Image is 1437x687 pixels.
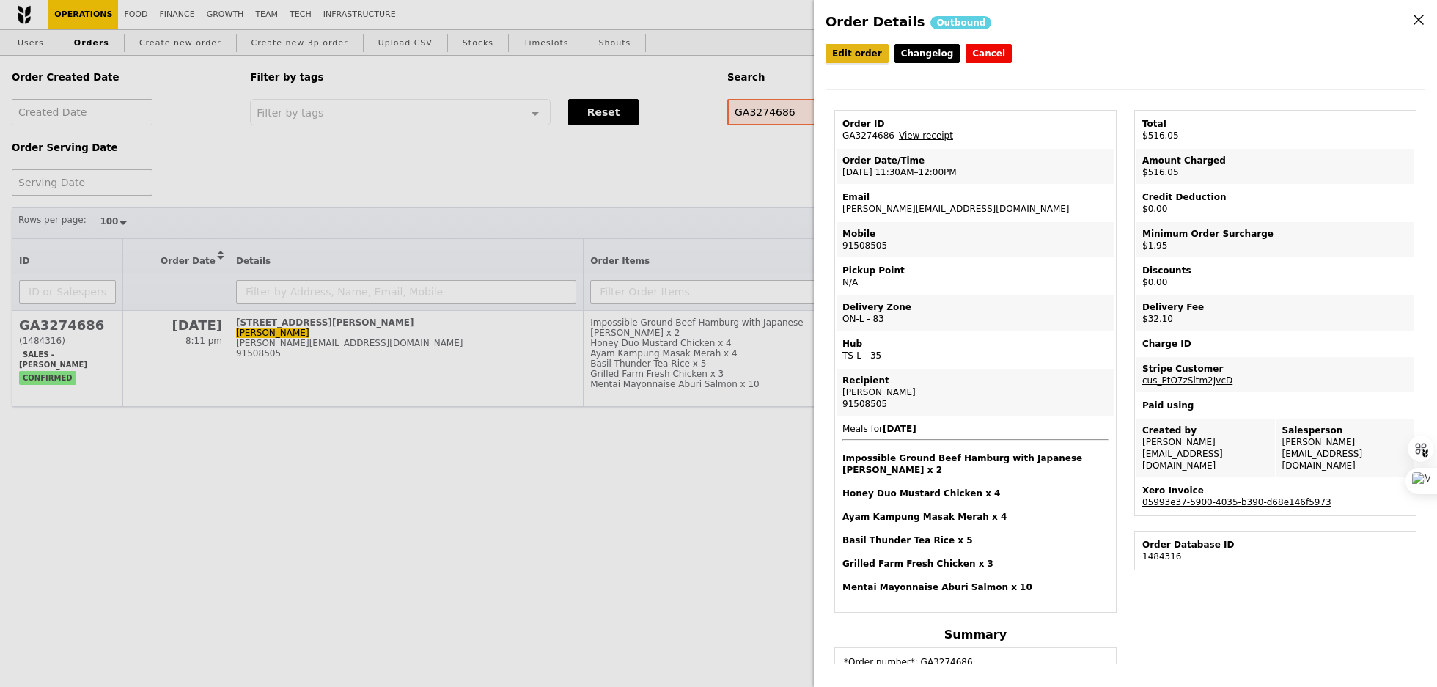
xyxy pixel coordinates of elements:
[826,44,889,63] a: Edit order
[1136,149,1414,184] td: $516.05
[837,112,1114,147] td: GA3274686
[1142,485,1408,496] div: Xero Invoice
[1142,228,1408,240] div: Minimum Order Surcharge
[826,14,925,29] span: Order Details
[837,259,1114,294] td: N/A
[1142,338,1408,350] div: Charge ID
[842,386,1109,398] div: [PERSON_NAME]
[837,332,1114,367] td: TS-L - 35
[837,185,1114,221] td: [PERSON_NAME][EMAIL_ADDRESS][DOMAIN_NAME]
[1136,295,1414,331] td: $32.10
[966,44,1012,63] button: Cancel
[842,228,1109,240] div: Mobile
[842,558,1109,570] h4: Grilled Farm Fresh Chicken x 3
[834,628,1117,642] h4: Summary
[842,265,1109,276] div: Pickup Point
[1136,533,1414,568] td: 1484316
[1142,363,1408,375] div: Stripe Customer
[842,191,1109,203] div: Email
[837,650,1114,668] td: *Order number*: GA3274686
[842,581,1109,593] h4: Mentai Mayonnaise Aburi Salmon x 10
[1142,191,1408,203] div: Credit Deduction
[842,511,1109,523] h4: Ayam Kampung Masak Merah x 4
[842,424,1109,593] span: Meals for
[883,424,916,434] b: [DATE]
[842,488,1109,499] h4: Honey Duo Mustard Chicken x 4
[1142,118,1408,130] div: Total
[1142,539,1408,551] div: Order Database ID
[837,222,1114,257] td: 91508505
[1142,155,1408,166] div: Amount Charged
[894,131,899,141] span: –
[1142,497,1331,507] a: 05993e37-5900-4035-b390-d68e146f5973
[842,534,1109,546] h4: Basil Thunder Tea Rice x 5
[894,44,960,63] a: Changelog
[930,16,991,29] div: Outbound
[837,149,1114,184] td: [DATE] 11:30AM–12:00PM
[1142,425,1269,436] div: Created by
[1136,185,1414,221] td: $0.00
[1136,112,1414,147] td: $516.05
[1136,259,1414,294] td: $0.00
[1136,419,1275,477] td: [PERSON_NAME] [EMAIL_ADDRESS][DOMAIN_NAME]
[842,452,1109,476] h4: Impossible Ground Beef Hamburg with Japanese [PERSON_NAME] x 2
[1142,265,1408,276] div: Discounts
[842,155,1109,166] div: Order Date/Time
[1142,301,1408,313] div: Delivery Fee
[899,131,953,141] a: View receipt
[842,398,1109,410] div: 91508505
[1276,419,1415,477] td: [PERSON_NAME] [EMAIL_ADDRESS][DOMAIN_NAME]
[842,375,1109,386] div: Recipient
[837,295,1114,331] td: ON-L - 83
[1282,425,1409,436] div: Salesperson
[842,338,1109,350] div: Hub
[1136,222,1414,257] td: $1.95
[842,118,1109,130] div: Order ID
[842,301,1109,313] div: Delivery Zone
[1142,400,1408,411] div: Paid using
[1142,375,1232,386] a: cus_PtO7zSltm2JvcD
